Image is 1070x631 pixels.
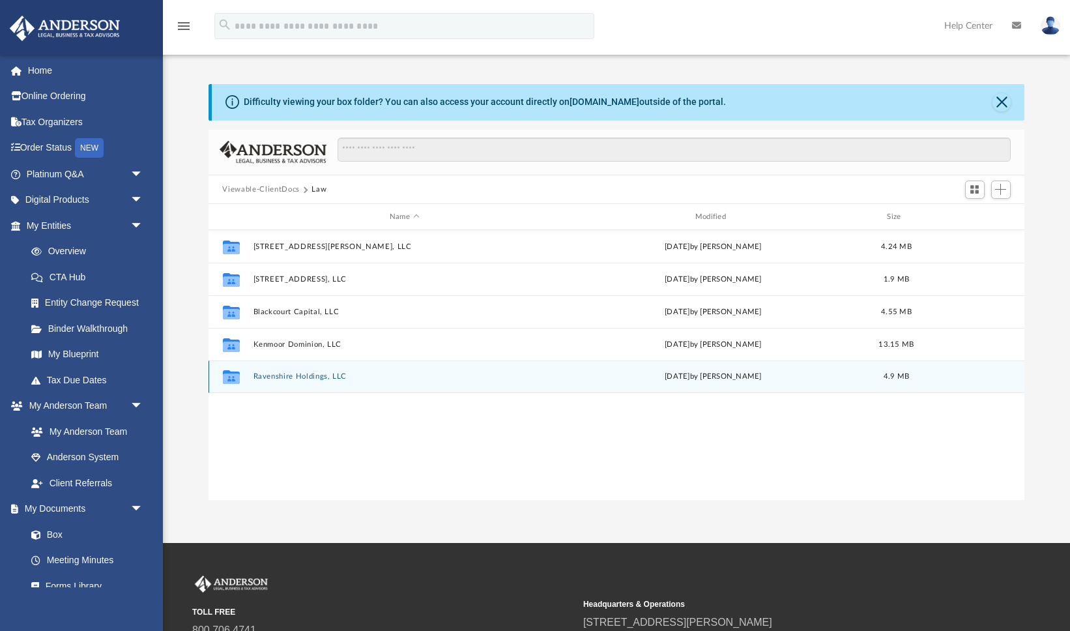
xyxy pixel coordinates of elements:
div: id [928,211,1019,223]
button: Kenmoor Dominion, LLC [253,340,556,349]
div: [DATE] by [PERSON_NAME] [562,241,865,253]
a: Overview [18,239,163,265]
button: Viewable-ClientDocs [222,184,299,196]
a: Platinum Q&Aarrow_drop_down [9,161,163,187]
button: Add [991,181,1011,199]
a: My Anderson Team [18,418,150,445]
a: Home [9,57,163,83]
a: Box [18,521,150,548]
button: Blackcourt Capital, LLC [253,308,556,316]
span: 4.55 MB [881,308,912,315]
a: Forms Library [18,573,150,599]
a: Online Ordering [9,83,163,110]
i: menu [176,18,192,34]
a: Entity Change Request [18,290,163,316]
span: 13.15 MB [878,341,914,348]
span: arrow_drop_down [130,187,156,214]
div: Size [870,211,922,223]
div: NEW [75,138,104,158]
div: [DATE] by [PERSON_NAME] [562,371,865,383]
button: Law [311,184,326,196]
a: Digital Productsarrow_drop_down [9,187,163,213]
a: [DOMAIN_NAME] [570,96,639,107]
span: arrow_drop_down [130,496,156,523]
a: My Anderson Teamarrow_drop_down [9,393,156,419]
a: Client Referrals [18,470,156,496]
i: search [218,18,232,32]
button: Close [992,93,1011,111]
div: id [214,211,246,223]
a: menu [176,25,192,34]
a: My Documentsarrow_drop_down [9,496,156,522]
button: Switch to Grid View [965,181,985,199]
span: arrow_drop_down [130,213,156,239]
a: My Blueprint [18,342,156,368]
a: [STREET_ADDRESS][PERSON_NAME] [583,617,772,628]
a: My Entitiesarrow_drop_down [9,213,163,239]
a: Order StatusNEW [9,135,163,162]
button: Ravenshire Holdings, LLC [253,373,556,381]
button: [STREET_ADDRESS][PERSON_NAME], LLC [253,242,556,251]
img: Anderson Advisors Platinum Portal [6,16,124,41]
span: 4.24 MB [881,243,912,250]
img: Anderson Advisors Platinum Portal [192,576,270,593]
span: arrow_drop_down [130,161,156,188]
a: Tax Due Dates [18,367,163,393]
div: grid [209,230,1025,501]
div: Difficulty viewing your box folder? You can also access your account directly on outside of the p... [244,95,726,109]
a: Meeting Minutes [18,548,156,574]
span: 4.9 MB [883,373,909,380]
small: TOLL FREE [192,606,574,618]
img: User Pic [1041,16,1060,35]
button: [STREET_ADDRESS], LLC [253,275,556,284]
div: Modified [561,211,864,223]
div: Name [252,211,555,223]
div: [DATE] by [PERSON_NAME] [562,339,865,351]
div: [DATE] by [PERSON_NAME] [562,306,865,318]
small: Headquarters & Operations [583,598,965,610]
span: 1.9 MB [883,276,909,283]
a: Binder Walkthrough [18,315,163,342]
div: [DATE] by [PERSON_NAME] [562,274,865,286]
a: CTA Hub [18,264,163,290]
input: Search files and folders [338,138,1010,162]
a: Anderson System [18,445,156,471]
a: Tax Organizers [9,109,163,135]
span: arrow_drop_down [130,393,156,420]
